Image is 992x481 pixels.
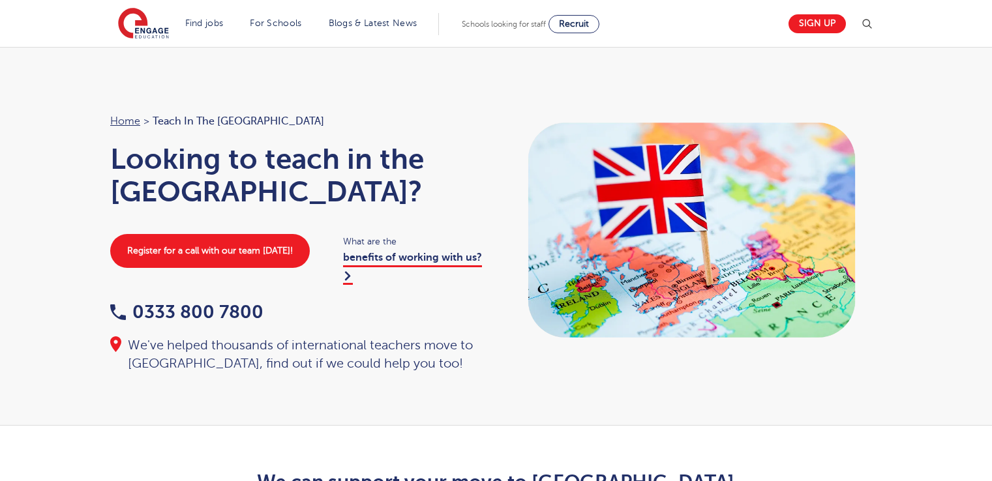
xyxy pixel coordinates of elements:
h1: Looking to teach in the [GEOGRAPHIC_DATA]? [110,143,483,208]
a: Blogs & Latest News [329,18,417,28]
a: Home [110,115,140,127]
a: 0333 800 7800 [110,302,263,322]
span: Teach in the [GEOGRAPHIC_DATA] [153,113,324,130]
span: What are the [343,234,483,249]
a: Find jobs [185,18,224,28]
a: Sign up [789,14,846,33]
span: Schools looking for staff [462,20,546,29]
nav: breadcrumb [110,113,483,130]
span: Recruit [559,19,589,29]
a: Recruit [549,15,599,33]
a: benefits of working with us? [343,252,482,284]
a: Register for a call with our team [DATE]! [110,234,310,268]
span: > [143,115,149,127]
div: We've helped thousands of international teachers move to [GEOGRAPHIC_DATA], find out if we could ... [110,336,483,373]
img: Engage Education [118,8,169,40]
a: For Schools [250,18,301,28]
